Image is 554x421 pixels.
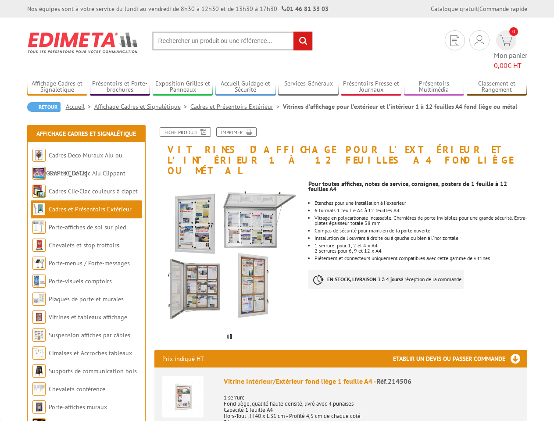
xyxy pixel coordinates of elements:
a: Retour [27,102,61,112]
a: Accueil [66,103,94,111]
a: devis rapide 0 Mon panier 0,00€ HT [494,30,527,71]
a: Affichage Cadres et Signalétique [27,80,88,94]
a: Porte-affiches muraux [49,403,107,411]
a: Présentoirs Multimédia [404,80,465,94]
a: Cadres Clic-Clac couleurs à clapet [49,187,138,195]
img: Vitrine Intérieur/Extérieur fond liège 1 feuille A4 [162,376,204,417]
a: Porte-affiches de sol sur pied [49,223,126,231]
a: Vitrines et tableaux affichage [49,313,127,321]
div: | [431,4,527,13]
img: vitrines_d_affichage_214506_1.jpg [154,180,302,328]
li: Vitrines d'affichage pour l'extérieur et l'intérieur 1 à 12 feuilles A4 fond liège ou métal [283,102,517,111]
li: Installation de l'ouvrant à droite ou à gauche ou bien à l'horizontale [315,235,527,241]
a: Suspension affiches par câbles [49,331,130,339]
img: Edimeta [27,26,139,59]
a: Cadres Clic-Clac Alu Clippant [49,169,125,177]
li: Piètement et connecteurs uniquement compatibles avec cette gamme de vitrines [315,256,527,261]
a: Affichage Cadres et Signalétique [94,103,190,111]
img: Porte-affiches muraux [32,400,46,414]
img: Porte-affiches de sol sur pied [32,221,46,234]
a: Affichage Cadres et Signalétique [36,130,136,138]
li: 1 serrure pour 1, 2 et 4 x A4 2 serrures pour 6, 9 et 12 x A4 [315,243,527,253]
input: rechercher [293,32,312,50]
img: Porte-menus / Porte-messages [32,257,46,270]
p: Etanches pour une installation à l'extérieur [315,200,527,206]
p: à réception de la commande [308,270,464,289]
a: Commande rapide [479,5,527,13]
h3: Etablir un devis ou passer commande [393,350,527,367]
a: Fiche produit [160,127,211,137]
a: Porte-menus / Porte-messages [49,259,130,267]
strong: EN STOCK, LIVRAISON 3 à 4 jours [327,276,401,282]
img: devis rapide [450,35,459,46]
li: 6 formats 1 feuille A4 à 12 feuilles A4 [315,208,527,213]
a: Accueil Guidage et Sécurité [215,80,276,94]
a: Présentoirs Presse et Journaux [341,80,401,94]
img: devis rapide [500,36,512,46]
img: Chevalets conférence [32,382,46,396]
a: Catalogue gratuit [431,5,478,13]
img: Plaques de porte et murales [32,293,46,306]
span: 0 [509,27,518,36]
a: Plaques de porte et murales [49,295,124,303]
strong: Pour toutes affiches, notes de service, consignes, posters de 1 feuille à 12 feuilles A4 [308,180,507,193]
img: Porte-visuels comptoirs [32,275,46,288]
img: Chevalets et stop trottoirs [32,239,46,252]
a: Chevalets et stop trottoirs [49,241,119,249]
a: Cadres Deco Muraux Alu ou [GEOGRAPHIC_DATA] [32,151,122,177]
div: Nos équipes sont à votre service du lundi au vendredi de 8h30 à 12h30 et de 13h30 à 17h30 [27,4,329,13]
li: Compas de sécurité pour maintien de la porte ouverte [315,228,527,233]
a: Exposition Grilles et Panneaux [153,80,213,94]
img: Suspension affiches par câbles [32,328,46,342]
li: Vitrage en polycarbonate incassable. Charnières de porte invisibles pour une grande sécurité. Ext... [315,215,527,226]
a: Chevalets conférence [49,385,105,393]
a: Porte-visuels comptoirs [49,277,112,285]
span: 0,00 [494,61,508,70]
a: Supports de communication bois [49,367,137,375]
h1: Vitrines d'affichage pour l'extérieur et l'intérieur 1 à 12 feuilles A4 fond liège ou métal [148,127,534,176]
img: Vitrines et tableaux affichage [32,310,46,324]
img: Cimaises et Accroches tableaux [32,346,46,360]
strong: 01 46 81 33 03 [282,5,329,13]
input: Rechercher un produit ou une référence... [152,32,313,50]
a: Présentoirs et Porte-brochures [90,80,150,94]
img: Cadres Clic-Clac couleurs à clapet [32,185,46,198]
img: Supports de communication bois [32,364,46,378]
img: Cadres Deco Muraux Alu ou Bois [32,149,46,162]
a: Cimaises et Accroches tableaux [49,349,132,357]
span: € HT [494,61,527,71]
a: Services Généraux [278,80,339,94]
a: Cadres et Présentoirs Extérieur [190,103,283,111]
a: Classement et Rangement [467,80,527,94]
a: Cadres et Présentoirs Extérieur [49,205,132,213]
div: Vitrine Intérieur/Extérieur fond liège 1 feuille A4 - [224,376,519,386]
a: Imprimer [216,127,257,137]
span: Réf.214506 [376,377,411,385]
span: Mon panier [494,50,527,71]
img: Cadres et Présentoirs Extérieur [32,203,46,216]
img: devis rapide [475,35,484,46]
p: Prix indiqué HT [162,350,204,367]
